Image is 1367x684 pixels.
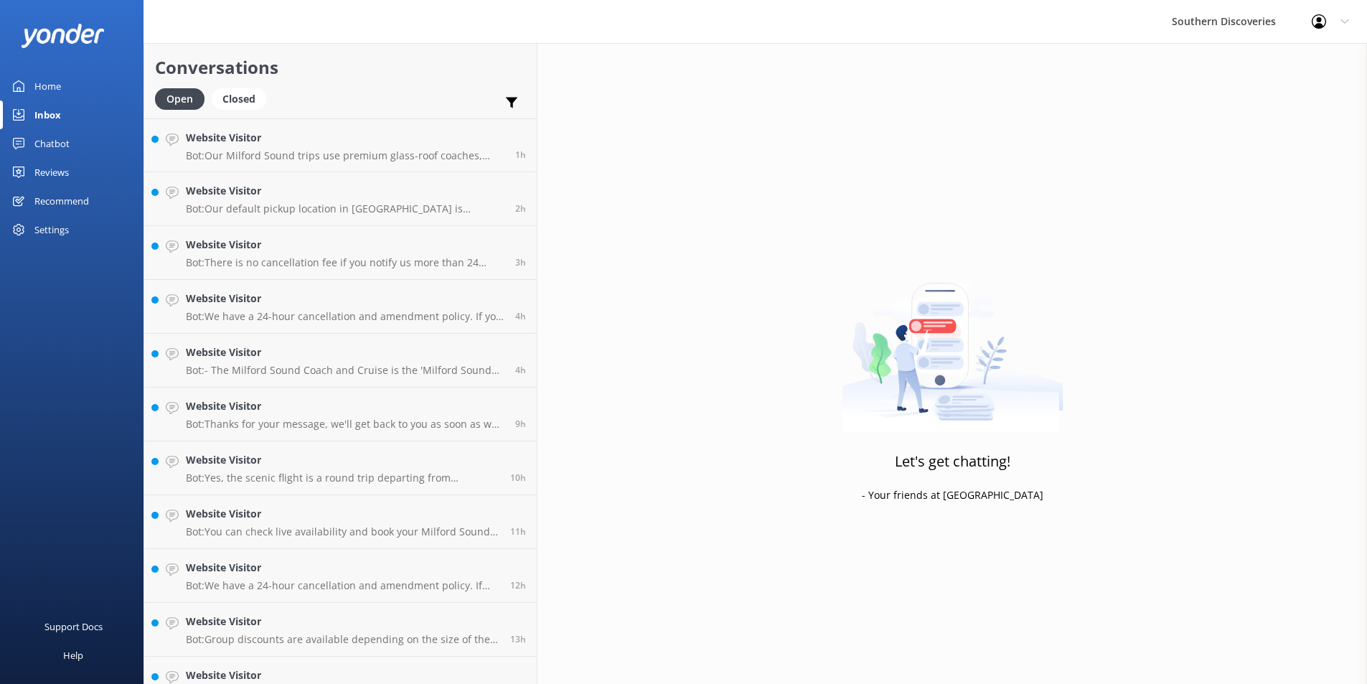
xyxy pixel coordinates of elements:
a: Open [155,90,212,106]
a: Website VisitorBot:We have a 24-hour cancellation and amendment policy. If you notify us more tha... [144,549,537,603]
p: Bot: Our Milford Sound trips use premium glass-roof coaches, allowing you to enjoy stunning vista... [186,149,504,162]
img: artwork of a man stealing a conversation from at giant smartphone [842,253,1063,432]
p: Bot: You can check live availability and book your Milford Sound adventure on our website. [186,525,499,538]
h4: Website Visitor [186,398,504,414]
a: Website VisitorBot:Our default pickup location in [GEOGRAPHIC_DATA] is [STREET_ADDRESS]. If you'r... [144,172,537,226]
h4: Website Visitor [186,614,499,629]
a: Website VisitorBot:- The Milford Sound Coach and Cruise is the 'Milford Sound Nature Cruise' expe... [144,334,537,388]
p: Bot: We have a 24-hour cancellation and amendment policy. If you notify us more than 24 hours bef... [186,310,504,323]
p: Bot: Thanks for your message, we'll get back to you as soon as we can. You're also welcome to kee... [186,418,504,431]
span: 07:32pm 17-Aug-2025 (UTC +12:00) Pacific/Auckland [510,633,526,645]
div: Open [155,88,205,110]
span: 08:14pm 17-Aug-2025 (UTC +12:00) Pacific/Auckland [510,579,526,591]
span: 05:40am 18-Aug-2025 (UTC +12:00) Pacific/Auckland [515,256,526,268]
div: Closed [212,88,266,110]
div: Settings [34,215,69,244]
img: yonder-white-logo.png [22,24,104,47]
span: 06:22am 18-Aug-2025 (UTC +12:00) Pacific/Auckland [515,202,526,215]
h4: Website Visitor [186,345,504,360]
span: 04:13am 18-Aug-2025 (UTC +12:00) Pacific/Auckland [515,310,526,322]
h4: Website Visitor [186,130,504,146]
h4: Website Visitor [186,452,499,468]
p: Bot: Our default pickup location in [GEOGRAPHIC_DATA] is [STREET_ADDRESS]. If you're departing fr... [186,202,504,215]
span: 09:09pm 17-Aug-2025 (UTC +12:00) Pacific/Auckland [510,525,526,538]
p: Bot: We have a 24-hour cancellation and amendment policy. If you notify us more than 24 hours bef... [186,579,499,592]
a: Website VisitorBot:Group discounts are available depending on the size of the group, the product ... [144,603,537,657]
div: Help [63,641,83,670]
div: Reviews [34,158,69,187]
span: 11:01pm 17-Aug-2025 (UTC +12:00) Pacific/Auckland [515,418,526,430]
h4: Website Visitor [186,237,504,253]
a: Website VisitorBot:There is no cancellation fee if you notify us more than 24 hours before depart... [144,226,537,280]
a: Website VisitorBot:You can check live availability and book your Milford Sound adventure on our w... [144,495,537,549]
h4: Website Visitor [186,667,499,683]
h2: Conversations [155,54,526,81]
div: Home [34,72,61,100]
p: - Your friends at [GEOGRAPHIC_DATA] [862,487,1043,503]
span: 06:47am 18-Aug-2025 (UTC +12:00) Pacific/Auckland [515,149,526,161]
a: Website VisitorBot:Our Milford Sound trips use premium glass-roof coaches, allowing you to enjoy ... [144,118,537,172]
span: 10:24pm 17-Aug-2025 (UTC +12:00) Pacific/Auckland [510,472,526,484]
h4: Website Visitor [186,183,504,199]
a: Website VisitorBot:Thanks for your message, we'll get back to you as soon as we can. You're also ... [144,388,537,441]
h4: Website Visitor [186,560,499,576]
a: Website VisitorBot:We have a 24-hour cancellation and amendment policy. If you notify us more tha... [144,280,537,334]
a: Closed [212,90,273,106]
p: Bot: Yes, the scenic flight is a round trip departing from [GEOGRAPHIC_DATA] or [GEOGRAPHIC_DATA]. [186,472,499,484]
h3: Let's get chatting! [895,450,1010,473]
a: Website VisitorBot:Yes, the scenic flight is a round trip departing from [GEOGRAPHIC_DATA] or [GE... [144,441,537,495]
span: 04:08am 18-Aug-2025 (UTC +12:00) Pacific/Auckland [515,364,526,376]
h4: Website Visitor [186,291,504,306]
div: Recommend [34,187,89,215]
p: Bot: - The Milford Sound Coach and Cruise is the 'Milford Sound Nature Cruise' experience with tr... [186,364,504,377]
div: Inbox [34,100,61,129]
h4: Website Visitor [186,506,499,522]
p: Bot: There is no cancellation fee if you notify us more than 24 hours before departure. [186,256,504,269]
div: Chatbot [34,129,70,158]
div: Support Docs [44,612,103,641]
p: Bot: Group discounts are available depending on the size of the group, the product you're looking... [186,633,499,646]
